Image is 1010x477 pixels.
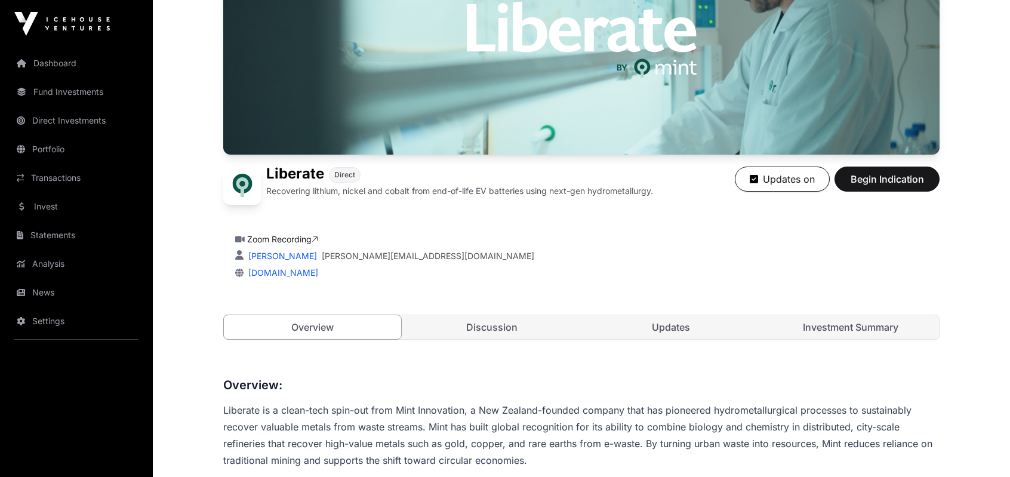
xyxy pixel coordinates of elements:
[223,402,940,469] p: Liberate is a clean-tech spin-out from Mint Innovation, a New Zealand-founded company that has pi...
[246,251,317,261] a: [PERSON_NAME]
[849,172,925,186] span: Begin Indication
[762,315,940,339] a: Investment Summary
[322,250,534,262] a: [PERSON_NAME][EMAIL_ADDRESS][DOMAIN_NAME]
[223,376,940,395] h3: Overview:
[10,193,143,220] a: Invest
[334,170,355,180] span: Direct
[266,185,653,197] p: Recovering lithium, nickel and cobalt from end-of-life EV batteries using next-gen hydrometallurgy.
[266,167,324,183] h1: Liberate
[10,165,143,191] a: Transactions
[10,251,143,277] a: Analysis
[10,50,143,76] a: Dashboard
[950,420,1010,477] iframe: Chat Widget
[10,308,143,334] a: Settings
[10,222,143,248] a: Statements
[244,267,318,278] a: [DOMAIN_NAME]
[224,315,939,339] nav: Tabs
[223,167,261,205] img: Liberate
[14,12,110,36] img: Icehouse Ventures Logo
[10,107,143,134] a: Direct Investments
[835,179,940,190] a: Begin Indication
[10,79,143,105] a: Fund Investments
[835,167,940,192] button: Begin Indication
[223,315,402,340] a: Overview
[10,136,143,162] a: Portfolio
[583,315,760,339] a: Updates
[247,234,318,244] a: Zoom Recording
[735,167,830,192] button: Updates on
[10,279,143,306] a: News
[404,315,581,339] a: Discussion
